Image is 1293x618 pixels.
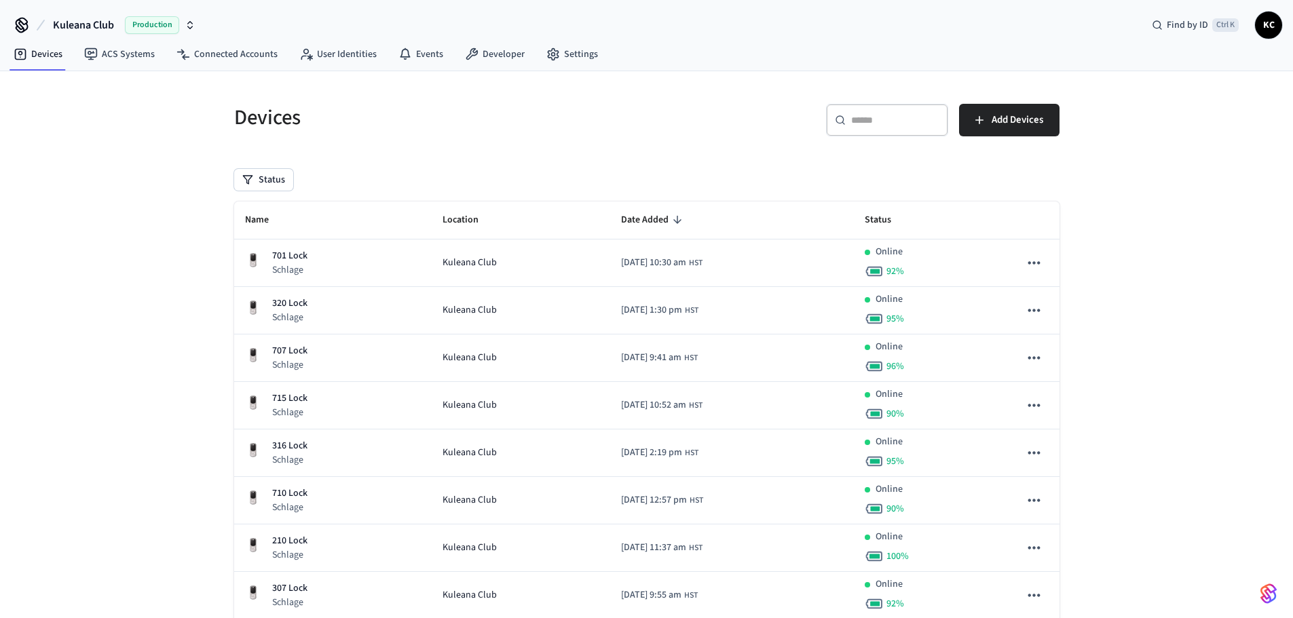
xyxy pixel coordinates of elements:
[1212,18,1239,32] span: Ctrl K
[689,400,702,412] span: HST
[621,588,698,602] div: Pacific/Honolulu
[272,296,307,311] p: 320 Lock
[621,398,702,412] div: Pacific/Honolulu
[876,387,903,402] p: Online
[3,42,73,66] a: Devices
[685,305,698,317] span: HST
[234,169,293,191] button: Status
[443,588,497,602] span: Kuleana Club
[621,256,686,270] span: [DATE] 10:30 am
[288,42,388,66] a: User Identities
[454,42,536,66] a: Developer
[388,42,454,66] a: Events
[1260,583,1277,604] img: SeamLogoGradient.69752ec5.svg
[876,577,903,592] p: Online
[621,303,698,317] div: Pacific/Honolulu
[443,256,497,270] span: Kuleana Club
[865,210,909,231] span: Status
[876,292,903,307] p: Online
[1167,18,1208,32] span: Find by ID
[621,493,703,507] div: Pacific/Honolulu
[245,585,261,601] img: Yale Assure Touchscreen Wifi Smart Lock, Satin Nickel, Front
[1141,13,1250,37] div: Find by IDCtrl K
[73,42,166,66] a: ACS Systems
[272,249,307,263] p: 701 Lock
[684,590,698,602] span: HST
[166,42,288,66] a: Connected Accounts
[876,482,903,497] p: Online
[621,210,686,231] span: Date Added
[272,486,307,501] p: 710 Lock
[876,245,903,259] p: Online
[272,596,307,609] p: Schlage
[690,495,703,507] span: HST
[272,391,307,406] p: 715 Lock
[272,406,307,419] p: Schlage
[886,312,904,326] span: 95 %
[621,541,702,555] div: Pacific/Honolulu
[621,351,698,365] div: Pacific/Honolulu
[621,446,698,460] div: Pacific/Honolulu
[245,210,286,231] span: Name
[621,398,686,412] span: [DATE] 10:52 am
[886,549,909,563] span: 100 %
[443,210,496,231] span: Location
[886,502,904,516] span: 90 %
[621,493,687,507] span: [DATE] 12:57 pm
[689,257,702,269] span: HST
[886,360,904,373] span: 96 %
[1256,13,1281,37] span: KC
[272,263,307,277] p: Schlage
[886,455,904,468] span: 95 %
[272,534,307,548] p: 210 Lock
[443,398,497,412] span: Kuleana Club
[536,42,609,66] a: Settings
[621,541,686,555] span: [DATE] 11:37 am
[886,597,904,611] span: 92 %
[992,111,1043,129] span: Add Devices
[876,435,903,449] p: Online
[272,358,307,372] p: Schlage
[272,344,307,358] p: 707 Lock
[245,442,261,459] img: Yale Assure Touchscreen Wifi Smart Lock, Satin Nickel, Front
[443,541,497,555] span: Kuleana Club
[621,303,682,317] span: [DATE] 1:30 pm
[245,490,261,506] img: Yale Assure Touchscreen Wifi Smart Lock, Satin Nickel, Front
[876,530,903,544] p: Online
[876,340,903,354] p: Online
[959,104,1060,136] button: Add Devices
[234,104,639,132] h5: Devices
[53,17,114,33] span: Kuleana Club
[685,447,698,459] span: HST
[245,347,261,364] img: Yale Assure Touchscreen Wifi Smart Lock, Satin Nickel, Front
[125,16,179,34] span: Production
[621,256,702,270] div: Pacific/Honolulu
[245,300,261,316] img: Yale Assure Touchscreen Wifi Smart Lock, Satin Nickel, Front
[621,351,681,365] span: [DATE] 9:41 am
[443,493,497,507] span: Kuleana Club
[621,446,682,460] span: [DATE] 2:19 pm
[443,446,497,460] span: Kuleana Club
[245,395,261,411] img: Yale Assure Touchscreen Wifi Smart Lock, Satin Nickel, Front
[245,252,261,269] img: Yale Assure Touchscreen Wifi Smart Lock, Satin Nickel, Front
[1255,12,1282,39] button: KC
[272,501,307,514] p: Schlage
[245,537,261,554] img: Yale Assure Touchscreen Wifi Smart Lock, Satin Nickel, Front
[272,581,307,596] p: 307 Lock
[684,352,698,364] span: HST
[272,311,307,324] p: Schlage
[443,303,497,317] span: Kuleana Club
[689,542,702,554] span: HST
[272,439,307,453] p: 316 Lock
[272,548,307,562] p: Schlage
[886,407,904,421] span: 90 %
[443,351,497,365] span: Kuleana Club
[886,265,904,278] span: 92 %
[272,453,307,467] p: Schlage
[621,588,681,602] span: [DATE] 9:55 am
